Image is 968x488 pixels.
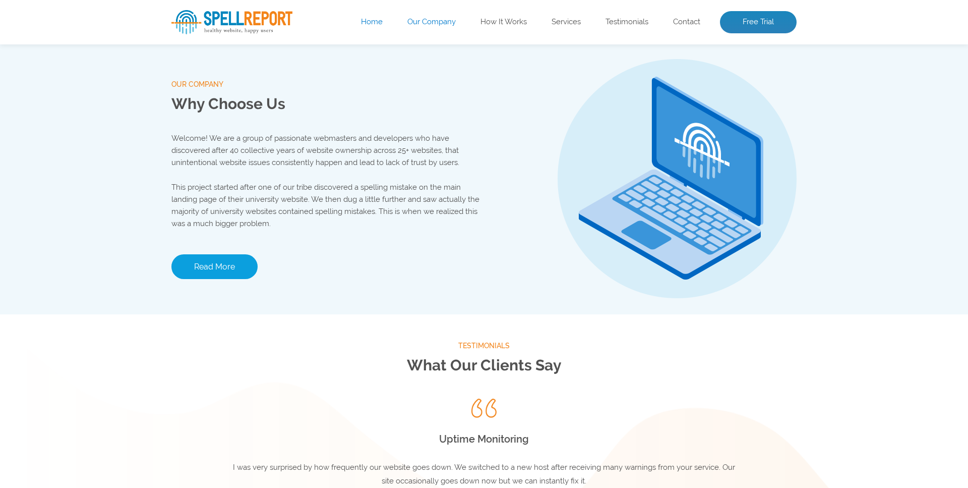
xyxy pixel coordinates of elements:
[549,58,751,67] img: Free Webiste Analysis
[171,41,531,76] h1: Website Analysis
[407,17,456,27] a: Our Company
[171,181,484,230] p: This project started after one of our tribe discovered a spelling mistake on the main landing pag...
[171,41,234,76] span: Free
[720,11,797,33] a: Free Trial
[552,17,581,27] a: Services
[606,17,648,27] a: Testimonials
[361,17,383,27] a: Home
[171,254,258,279] a: Read More
[171,10,292,34] img: SpellReport
[171,78,484,91] span: our company
[171,126,449,153] input: Enter Your URL
[480,17,527,27] a: How It Works
[673,17,700,27] a: Contact
[171,91,484,118] h2: Why Choose Us
[171,132,484,169] p: Welcome! We are a group of passionate webmasters and developers who have discovered after 40 coll...
[171,164,261,189] button: Scan Website
[547,33,797,204] img: Free Webiste Analysis
[171,86,531,119] p: Enter your website’s URL to see spelling mistakes, broken links and more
